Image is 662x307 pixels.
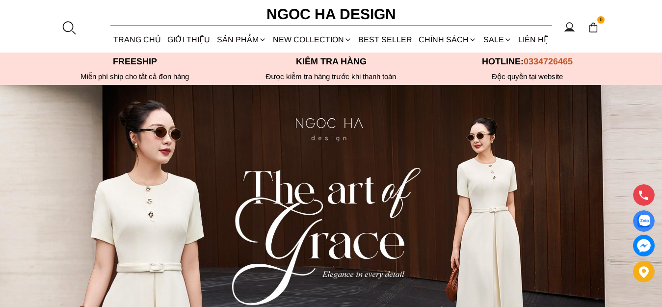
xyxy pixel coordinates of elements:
span: 0 [597,16,605,24]
a: Ngoc Ha Design [258,2,405,26]
font: Kiểm tra hàng [296,56,367,66]
a: LIÊN HỆ [515,27,552,53]
div: SẢN PHẨM [213,27,269,53]
div: Chính sách [416,27,480,53]
div: Miễn phí ship cho tất cả đơn hàng [37,72,233,81]
a: Display image [633,210,655,232]
a: messenger [633,235,655,256]
a: BEST SELLER [355,27,416,53]
a: NEW COLLECTION [269,27,355,53]
a: TRANG CHỦ [110,27,164,53]
span: 0334726465 [524,56,573,66]
p: Hotline: [429,56,626,67]
p: Freeship [37,56,233,67]
a: SALE [480,27,515,53]
a: GIỚI THIỆU [164,27,213,53]
h6: Độc quyền tại website [429,72,626,81]
p: Được kiểm tra hàng trước khi thanh toán [233,72,429,81]
img: Display image [637,215,650,227]
img: img-CART-ICON-ksit0nf1 [588,22,599,33]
